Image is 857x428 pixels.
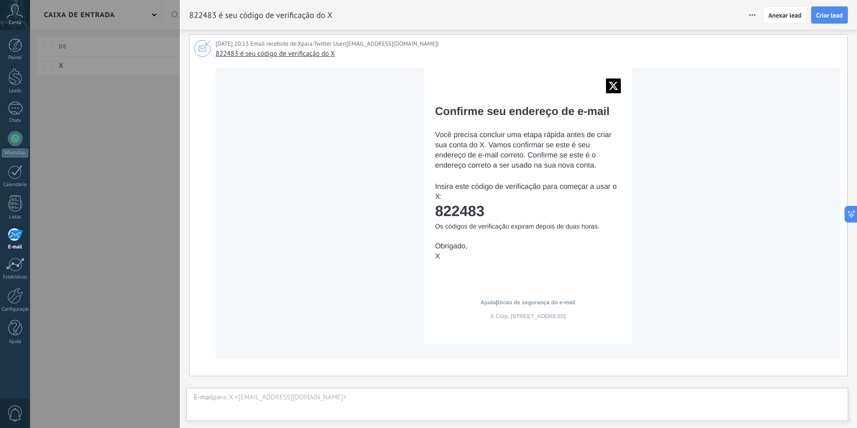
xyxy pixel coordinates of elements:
div: E-mail [2,244,29,250]
div: para [213,393,227,402]
span: Twitter User [314,39,345,48]
img: X [606,78,621,93]
td: | [480,299,575,306]
span: ([EMAIL_ADDRESS][DOMAIN_NAME]) [345,39,439,48]
div: Calendário [2,182,29,188]
img: spacer-1476918453497.png [559,359,619,360]
td: Insira este código de verificação para começar a usar o X: [435,182,621,202]
span: Criar lead [816,12,843,18]
img: spacer-1476918453497.png [497,359,557,360]
td: Os códigos de verificação expiram depois de duas horas. [435,222,621,230]
td: Obrigado, X [435,241,621,262]
div: Listas [2,214,29,220]
div: : [226,393,227,402]
div: WhatsApp [2,149,28,157]
div: X <[EMAIL_ADDRESS][DOMAIN_NAME]> [229,393,841,402]
div: Estatísticas [2,274,29,280]
img: spacer-1476918453497.png [372,359,432,360]
img: spacer-1476918453497.png [435,359,495,360]
div: Leads [2,88,29,94]
td: Você precisa concluir uma etapa rápida antes de criar sua conta do X. Vamos confirmar se este é s... [435,130,621,171]
span: X Corp. ﻿[STREET_ADDRESS] [490,313,566,319]
div: [DATE] 20:13 Email recebido de: para: [215,39,439,48]
td: Confirme seu endereço de e-mail [435,104,621,119]
div: Ajuda [2,339,29,345]
h2: 822483 é seu código de verificação do X [189,6,332,24]
td: 822483 [435,203,621,219]
div: Configurações [2,307,29,313]
a: Dicas de segurança do e-mail [497,299,575,306]
span: Conta [9,20,21,26]
button: Criar lead [811,6,848,24]
div: Painel [2,55,29,61]
span: X [298,39,301,48]
img: spacer-1476918453497.png [622,359,682,360]
span: 822483 é seu código de verificação do X [215,49,335,58]
div: Chats [2,118,29,124]
button: Anexar lead [763,6,806,24]
a: Ajuda [480,299,496,306]
span: Anexar lead [768,12,801,18]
